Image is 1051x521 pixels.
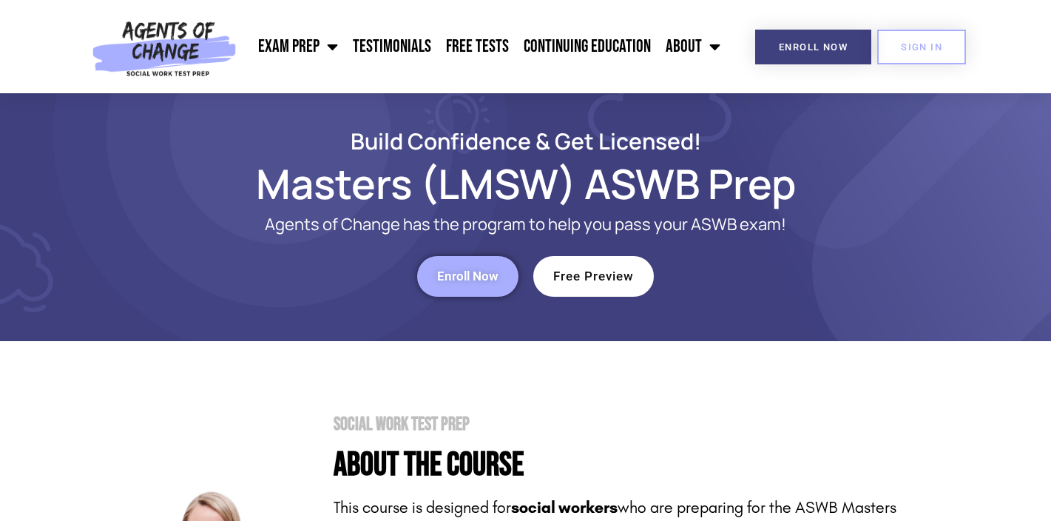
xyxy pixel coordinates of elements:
[533,256,654,297] a: Free Preview
[779,42,848,52] span: Enroll Now
[334,448,947,482] h4: About the Course
[417,256,518,297] a: Enroll Now
[345,28,439,65] a: Testimonials
[243,28,728,65] nav: Menu
[877,30,966,64] a: SIGN IN
[553,270,634,283] span: Free Preview
[334,415,947,434] h2: Social Work Test Prep
[104,130,947,152] h2: Build Confidence & Get Licensed!
[755,30,871,64] a: Enroll Now
[658,28,728,65] a: About
[901,42,942,52] span: SIGN IN
[439,28,516,65] a: Free Tests
[437,270,499,283] span: Enroll Now
[516,28,658,65] a: Continuing Education
[104,167,947,201] h1: Masters (LMSW) ASWB Prep
[511,498,618,517] strong: social workers
[163,215,888,234] p: Agents of Change has the program to help you pass your ASWB exam!
[251,28,345,65] a: Exam Prep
